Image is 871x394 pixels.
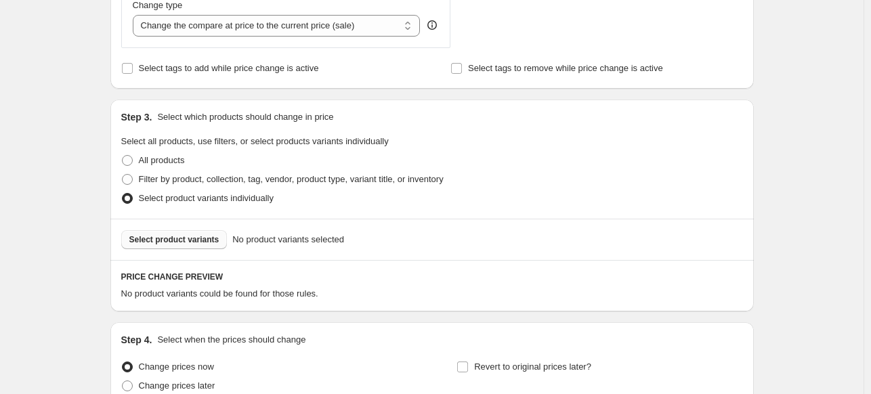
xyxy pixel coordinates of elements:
[121,230,228,249] button: Select product variants
[139,174,444,184] span: Filter by product, collection, tag, vendor, product type, variant title, or inventory
[139,193,274,203] span: Select product variants individually
[139,155,185,165] span: All products
[121,110,152,124] h2: Step 3.
[121,136,389,146] span: Select all products, use filters, or select products variants individually
[139,362,214,372] span: Change prices now
[121,271,743,282] h6: PRICE CHANGE PREVIEW
[139,380,215,391] span: Change prices later
[157,110,333,124] p: Select which products should change in price
[121,333,152,347] h2: Step 4.
[425,18,439,32] div: help
[468,63,663,73] span: Select tags to remove while price change is active
[121,288,318,299] span: No product variants could be found for those rules.
[129,234,219,245] span: Select product variants
[157,333,305,347] p: Select when the prices should change
[232,233,344,246] span: No product variants selected
[474,362,591,372] span: Revert to original prices later?
[139,63,319,73] span: Select tags to add while price change is active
